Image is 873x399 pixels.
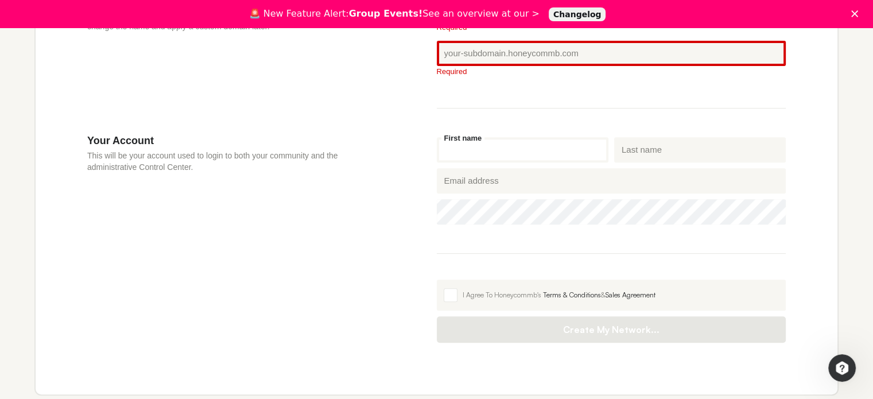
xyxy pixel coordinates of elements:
[437,137,608,162] input: First name
[543,290,601,299] a: Terms & Conditions
[87,150,368,173] p: This will be your account used to login to both your community and the administrative Control Cen...
[463,290,779,300] div: I Agree To Honeycommb's &
[606,290,655,299] a: Sales Agreement
[614,137,786,162] input: Last name
[437,41,786,66] input: your-subdomain.honeycommb.com
[249,8,540,20] div: 🚨 New Feature Alert: See an overview at our >
[828,354,856,382] iframe: Intercom live chat
[549,7,606,21] a: Changelog
[437,316,786,343] button: Create My Network...
[448,324,775,335] span: Create My Network...
[441,134,485,142] label: First name
[87,134,368,147] h3: Your Account
[349,8,423,19] b: Group Events!
[437,168,786,193] input: Email address
[437,24,786,31] div: Required
[437,68,786,75] div: Required
[851,10,863,17] div: Close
